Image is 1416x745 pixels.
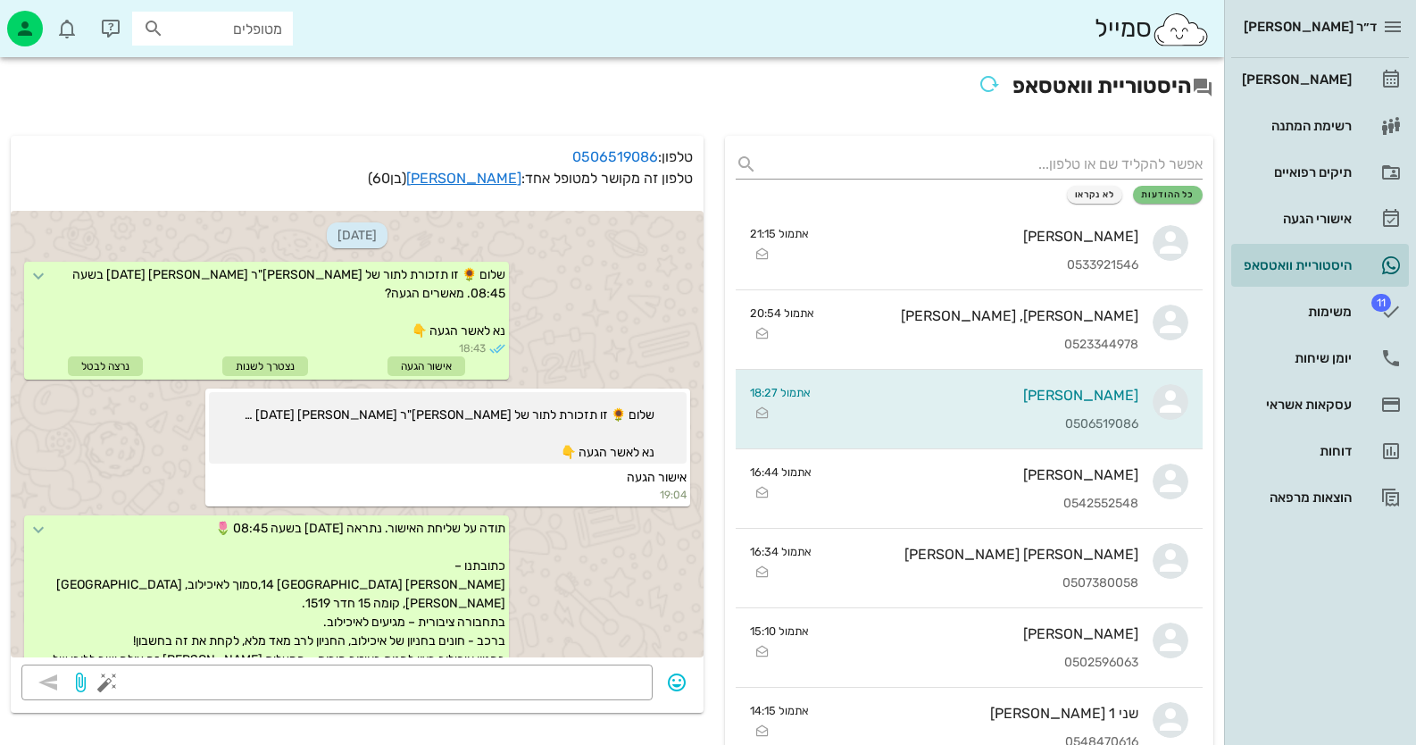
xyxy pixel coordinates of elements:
div: נצטרך לשנות [222,356,308,376]
a: 0506519086 [572,148,658,165]
div: הוצאות מרפאה [1238,490,1352,505]
a: רשימת המתנה [1231,105,1409,147]
small: אתמול 18:27 [750,384,811,401]
small: 19:04 [209,487,687,503]
span: 18:43 [459,340,486,356]
div: היסטוריית וואטסאפ [1238,258,1352,272]
div: סמייל [1095,10,1210,48]
h2: היסטוריית וואטסאפ [11,68,1213,107]
img: SmileCloud logo [1152,12,1210,47]
span: כל ההודעות [1141,189,1195,200]
button: לא נקראו [1067,186,1123,204]
span: תג [53,14,63,25]
div: 0507380058 [826,576,1138,591]
span: שלום 🌻 זו תזכורת לתור של [PERSON_NAME]"ר [PERSON_NAME] [DATE] בשעה 08:45. מאשרים הגעה? נא לאשר הג... [241,406,655,460]
p: טלפון זה מקושר למטופל אחד: [21,168,693,189]
div: [PERSON_NAME] [823,625,1138,642]
a: [PERSON_NAME] [406,170,521,187]
a: הוצאות מרפאה [1231,476,1409,519]
div: תיקים רפואיים [1238,165,1352,180]
div: [PERSON_NAME] [1238,72,1352,87]
div: 0523344978 [829,338,1138,353]
div: אישורי הגעה [1238,212,1352,226]
div: [PERSON_NAME] [825,387,1138,404]
button: כל ההודעות [1133,186,1203,204]
div: נרצה לבטל [68,356,143,376]
div: רשימת המתנה [1238,119,1352,133]
span: תג [1371,294,1391,312]
div: שני 1 [PERSON_NAME] [823,705,1138,722]
div: אישור הגעה [387,356,465,376]
div: משימות [1238,305,1352,319]
div: [PERSON_NAME], [PERSON_NAME] [829,307,1138,324]
small: אתמול 16:34 [750,543,812,560]
span: 60 [372,170,390,187]
div: דוחות [1238,444,1352,458]
a: תגמשימות [1231,290,1409,333]
div: עסקאות אשראי [1238,398,1352,412]
small: אתמול 16:44 [750,464,812,481]
small: אתמול 21:15 [750,225,809,242]
div: 0506519086 [825,417,1138,432]
a: [PERSON_NAME] [1231,58,1409,101]
div: [PERSON_NAME] [823,228,1138,245]
a: יומן שיחות [1231,337,1409,380]
span: (בן ) [368,170,406,187]
div: 0533921546 [823,258,1138,273]
a: היסטוריית וואטסאפ [1231,244,1409,287]
div: יומן שיחות [1238,351,1352,365]
small: אתמול 20:54 [750,305,814,322]
div: [PERSON_NAME] [826,466,1138,483]
small: אתמול 15:10 [750,623,809,640]
a: אישורי הגעה [1231,197,1409,240]
div: 0542552548 [826,497,1138,512]
span: לא נקראו [1075,189,1115,200]
span: ד״ר [PERSON_NAME] [1244,19,1377,35]
input: אפשר להקליד שם או טלפון... [764,150,1203,179]
div: 0502596063 [823,656,1138,671]
small: אתמול 14:15 [750,702,809,719]
a: עסקאות אשראי [1231,383,1409,426]
p: טלפון: [21,146,693,168]
span: שלום 🌻 זו תזכורת לתור של [PERSON_NAME]"ר [PERSON_NAME] [DATE] בשעה 08:45. מאשרים הגעה? נא לאשר הג... [70,267,505,339]
span: אישור הגעה [627,470,687,485]
a: דוחות [1231,430,1409,473]
a: תיקים רפואיים [1231,151,1409,194]
span: [DATE] [327,222,387,248]
span: תודה על שליחת האישור. נתראה [DATE] בשעה 08:45 🌷 כתובתנו – [PERSON_NAME] 14 [GEOGRAPHIC_DATA],סמוך... [50,521,505,686]
div: [PERSON_NAME] [PERSON_NAME] [826,546,1138,563]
